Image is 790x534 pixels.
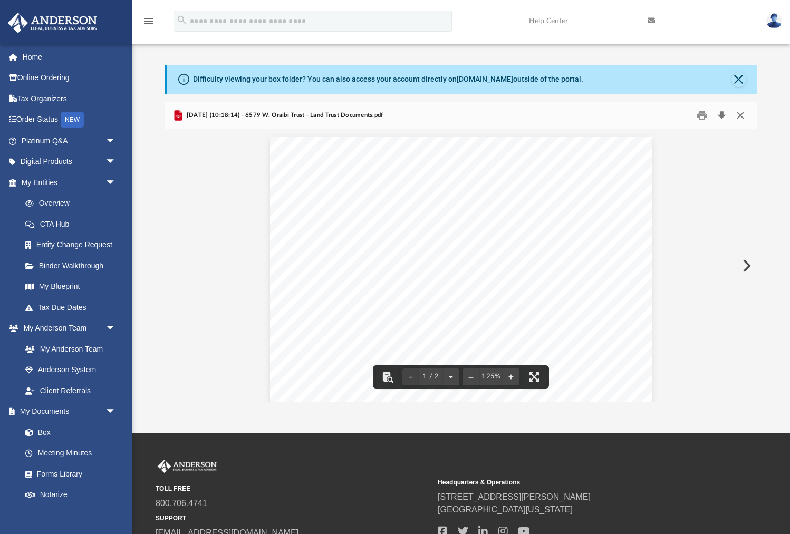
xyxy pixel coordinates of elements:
[15,297,132,318] a: Tax Due Dates
[438,492,591,501] a: [STREET_ADDRESS][PERSON_NAME]
[731,107,750,123] button: Close
[15,235,132,256] a: Entity Change Request
[105,318,127,339] span: arrow_drop_down
[156,484,430,493] small: TOLL FREE
[15,360,127,381] a: Anderson System
[185,111,383,120] span: [DATE] (10:18:14) - 6579 W. Oraibi Trust - Land Trust Documents.pdf
[15,213,132,235] a: CTA Hub
[457,75,513,83] a: [DOMAIN_NAME]
[15,422,121,443] a: Box
[376,365,399,389] button: Toggle findbar
[193,74,583,85] div: Difficulty viewing your box folder? You can also access your account directly on outside of the p...
[523,365,546,389] button: Enter fullscreen
[105,130,127,152] span: arrow_drop_down
[156,460,219,473] img: Anderson Advisors Platinum Portal
[479,373,503,380] div: Current zoom level
[142,15,155,27] i: menu
[156,499,207,508] a: 800.706.4741
[61,112,84,128] div: NEW
[7,172,132,193] a: My Entitiesarrow_drop_down
[7,401,127,422] a: My Documentsarrow_drop_down
[105,172,127,193] span: arrow_drop_down
[691,107,712,123] button: Print
[734,251,757,280] button: Next File
[165,129,757,401] div: Document Viewer
[438,478,712,487] small: Headquarters & Operations
[7,318,127,339] a: My Anderson Teamarrow_drop_down
[7,67,132,89] a: Online Ordering
[165,129,757,401] div: File preview
[15,255,132,276] a: Binder Walkthrough
[7,46,132,67] a: Home
[105,401,127,423] span: arrow_drop_down
[438,505,573,514] a: [GEOGRAPHIC_DATA][US_STATE]
[165,102,757,402] div: Preview
[419,365,442,389] button: 1 / 2
[15,380,127,401] a: Client Referrals
[7,151,132,172] a: Digital Productsarrow_drop_down
[105,151,127,173] span: arrow_drop_down
[15,276,127,297] a: My Blueprint
[15,193,132,214] a: Overview
[419,373,442,380] span: 1 / 2
[15,463,121,484] a: Forms Library
[731,72,746,87] button: Close
[463,365,479,389] button: Zoom out
[712,107,731,123] button: Download
[442,365,459,389] button: Next page
[7,130,132,151] a: Platinum Q&Aarrow_drop_down
[15,338,121,360] a: My Anderson Team
[15,484,127,506] a: Notarize
[766,13,782,28] img: User Pic
[15,443,127,464] a: Meeting Minutes
[176,14,188,26] i: search
[5,13,100,33] img: Anderson Advisors Platinum Portal
[7,109,132,131] a: Order StatusNEW
[7,88,132,109] a: Tax Organizers
[156,513,430,523] small: SUPPORT
[503,365,519,389] button: Zoom in
[142,20,155,27] a: menu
